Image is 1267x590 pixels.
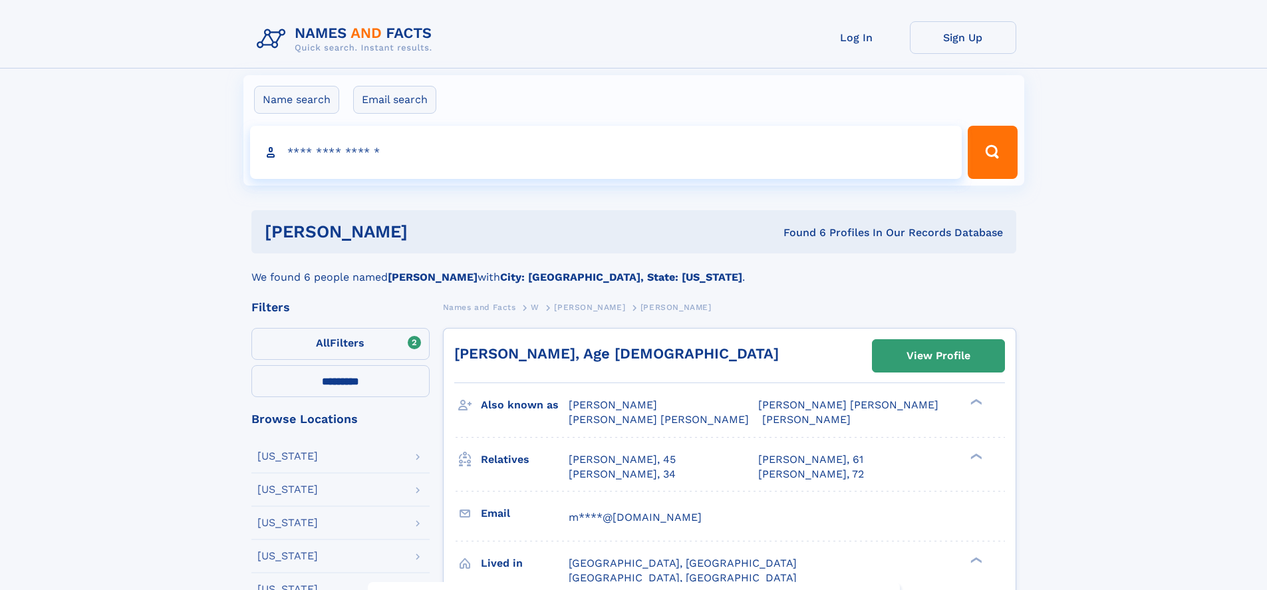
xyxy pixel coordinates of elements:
[569,452,676,467] a: [PERSON_NAME], 45
[250,126,962,179] input: search input
[353,86,436,114] label: Email search
[500,271,742,283] b: City: [GEOGRAPHIC_DATA], State: [US_STATE]
[907,341,970,371] div: View Profile
[316,337,330,349] span: All
[762,413,851,426] span: [PERSON_NAME]
[257,451,318,462] div: [US_STATE]
[758,452,863,467] a: [PERSON_NAME], 61
[968,126,1017,179] button: Search Button
[257,484,318,495] div: [US_STATE]
[481,448,569,471] h3: Relatives
[967,452,983,460] div: ❯
[531,299,539,315] a: W
[481,394,569,416] h3: Also known as
[758,398,938,411] span: [PERSON_NAME] [PERSON_NAME]
[569,413,749,426] span: [PERSON_NAME] [PERSON_NAME]
[803,21,910,54] a: Log In
[257,551,318,561] div: [US_STATE]
[388,271,478,283] b: [PERSON_NAME]
[265,223,596,240] h1: [PERSON_NAME]
[569,571,797,584] span: [GEOGRAPHIC_DATA], [GEOGRAPHIC_DATA]
[454,345,779,362] a: [PERSON_NAME], Age [DEMOGRAPHIC_DATA]
[595,225,1003,240] div: Found 6 Profiles In Our Records Database
[569,557,797,569] span: [GEOGRAPHIC_DATA], [GEOGRAPHIC_DATA]
[758,467,864,482] a: [PERSON_NAME], 72
[251,413,430,425] div: Browse Locations
[251,21,443,57] img: Logo Names and Facts
[569,467,676,482] a: [PERSON_NAME], 34
[554,303,625,312] span: [PERSON_NAME]
[254,86,339,114] label: Name search
[873,340,1004,372] a: View Profile
[251,253,1016,285] div: We found 6 people named with .
[967,398,983,406] div: ❯
[257,517,318,528] div: [US_STATE]
[554,299,625,315] a: [PERSON_NAME]
[481,552,569,575] h3: Lived in
[531,303,539,312] span: W
[251,301,430,313] div: Filters
[481,502,569,525] h3: Email
[251,328,430,360] label: Filters
[967,555,983,564] div: ❯
[569,398,657,411] span: [PERSON_NAME]
[910,21,1016,54] a: Sign Up
[640,303,712,312] span: [PERSON_NAME]
[443,299,516,315] a: Names and Facts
